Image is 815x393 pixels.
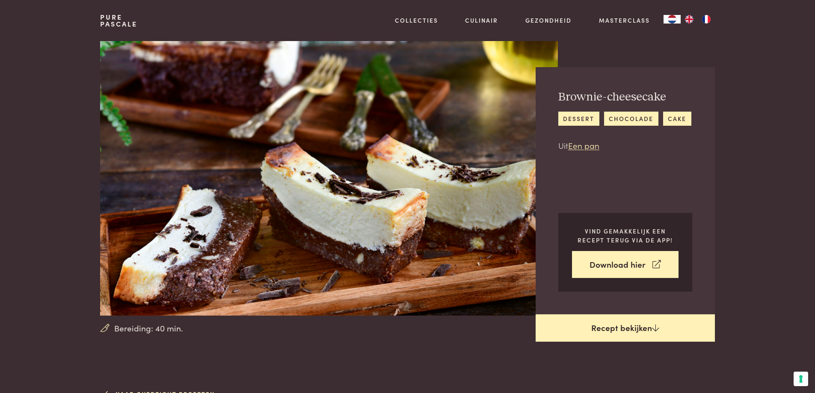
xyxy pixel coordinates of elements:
a: EN [681,15,698,24]
a: Culinair [465,16,498,25]
a: chocolade [604,112,658,126]
span: Bereiding: 40 min. [114,322,183,334]
a: Masterclass [599,16,650,25]
aside: Language selected: Nederlands [664,15,715,24]
div: Language [664,15,681,24]
ul: Language list [681,15,715,24]
a: Download hier [572,251,679,278]
a: cake [663,112,691,126]
a: NL [664,15,681,24]
p: Vind gemakkelijk een recept terug via de app! [572,227,679,244]
a: Collecties [395,16,438,25]
a: Recept bekijken [536,314,715,342]
a: dessert [558,112,599,126]
a: PurePascale [100,14,137,27]
img: Brownie-cheesecake [100,41,557,316]
a: Een pan [568,139,599,151]
p: Uit [558,139,691,152]
a: FR [698,15,715,24]
h2: Brownie-cheesecake [558,90,691,105]
a: Gezondheid [525,16,572,25]
button: Uw voorkeuren voor toestemming voor trackingtechnologieën [794,372,808,386]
